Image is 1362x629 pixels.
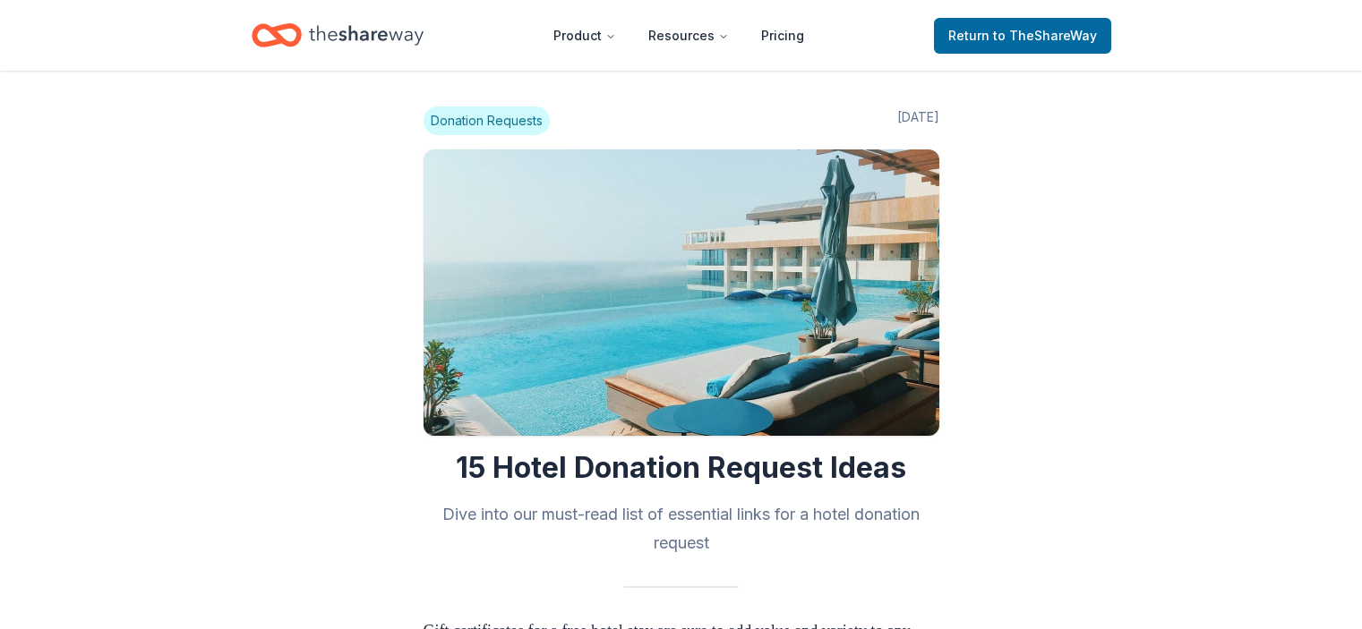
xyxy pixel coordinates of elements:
nav: Main [539,14,818,56]
span: to TheShareWay [993,28,1097,43]
span: [DATE] [897,106,939,135]
span: Donation Requests [424,106,550,135]
a: Returnto TheShareWay [934,18,1111,54]
h2: Dive into our must-read list of essential links for a hotel donation request [424,500,939,557]
button: Resources [634,18,743,54]
a: Home [252,14,424,56]
a: Pricing [747,18,818,54]
img: Image for 15 Hotel Donation Request Ideas [424,149,939,436]
button: Product [539,18,630,54]
h1: 15 Hotel Donation Request Ideas [424,450,939,486]
span: Return [948,25,1097,47]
